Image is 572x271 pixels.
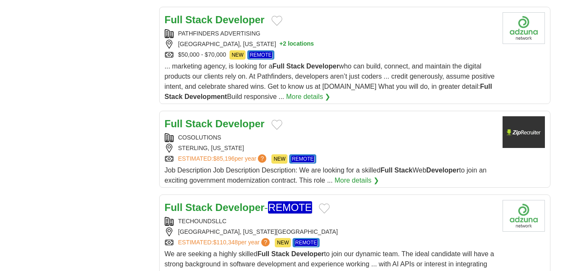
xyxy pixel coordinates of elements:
div: COSOLUTIONS [165,133,496,142]
strong: Full [165,14,183,25]
div: TECHOUNDSLLC [165,217,496,226]
span: + [279,40,283,49]
em: REMOTE [268,201,312,214]
em: REMOTE [249,52,272,58]
strong: Full [165,118,183,129]
button: Add to favorite jobs [271,120,282,130]
strong: Developer [306,63,339,70]
em: REMOTE [295,239,317,246]
span: ... marketing agency, is looking for a who can build, connect, and maintain the digital products ... [165,63,495,100]
a: More details ❯ [334,175,379,186]
span: $85,196 [213,155,235,162]
strong: Developer [291,250,324,257]
strong: Full [257,250,269,257]
strong: Developer [426,167,459,174]
div: $50,000 - $70,000 [165,50,496,60]
strong: Stack [185,118,213,129]
strong: Development [185,93,227,100]
a: Full Stack Developer-REMOTE [165,201,312,214]
strong: Stack [286,63,304,70]
strong: Developer [216,118,265,129]
button: +2 locations [279,40,314,49]
div: [GEOGRAPHIC_DATA], [US_STATE] [165,40,496,49]
span: NEW [271,154,287,164]
span: $110,348 [213,239,238,246]
strong: Full [272,63,284,70]
span: ? [261,238,270,246]
a: More details ❯ [286,92,331,102]
span: NEW [229,50,246,60]
strong: Stack [395,167,413,174]
img: Company logo [503,116,545,148]
button: Add to favorite jobs [271,16,282,26]
a: Full Stack Developer [165,14,265,25]
a: ESTIMATED:$110,348per year? [178,238,272,247]
em: REMOTE [291,156,314,162]
img: Company logo [503,12,545,44]
span: Job Description Job Description Description: We are looking for a skilled Web to join an exciting... [165,167,487,184]
span: NEW [275,238,291,247]
strong: Stack [271,250,290,257]
div: [GEOGRAPHIC_DATA], [US_STATE][GEOGRAPHIC_DATA] [165,227,496,236]
div: PATHFINDERS ADVERTISING [165,29,496,38]
div: STERLING, [US_STATE] [165,144,496,153]
strong: Developer [216,14,265,25]
a: ESTIMATED:$85,196per year? [178,154,268,164]
span: ? [258,154,266,163]
strong: Full [165,202,183,213]
strong: Stack [165,93,183,100]
button: Add to favorite jobs [319,203,330,214]
a: Full Stack Developer [165,118,265,129]
strong: Developer [216,202,265,213]
strong: Stack [185,14,213,25]
strong: Full [381,167,392,174]
strong: Stack [185,202,213,213]
img: Company logo [503,200,545,232]
strong: Full [480,83,492,90]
